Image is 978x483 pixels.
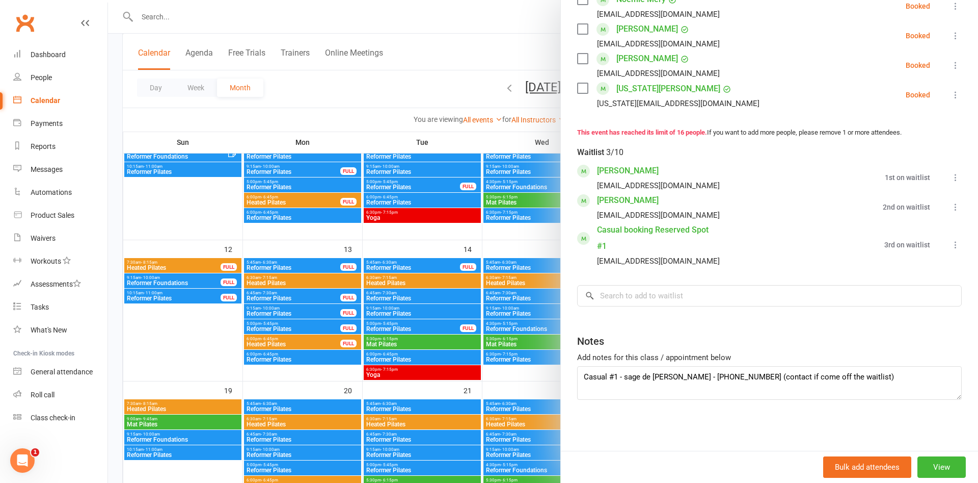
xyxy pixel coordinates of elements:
[597,179,720,192] div: [EMAIL_ADDRESS][DOMAIN_NAME]
[31,188,72,196] div: Automations
[906,32,930,39] div: Booked
[31,211,74,219] div: Product Sales
[13,204,107,227] a: Product Sales
[31,142,56,150] div: Reports
[577,351,962,364] div: Add notes for this class / appointment below
[616,21,678,37] a: [PERSON_NAME]
[13,66,107,89] a: People
[597,8,720,21] div: [EMAIL_ADDRESS][DOMAIN_NAME]
[597,97,759,110] div: [US_STATE][EMAIL_ADDRESS][DOMAIN_NAME]
[31,391,55,399] div: Roll call
[606,145,623,160] div: 3/10
[31,326,67,334] div: What's New
[885,174,930,181] div: 1st on waitlist
[13,406,107,429] a: Class kiosk mode
[13,43,107,66] a: Dashboard
[597,255,720,268] div: [EMAIL_ADDRESS][DOMAIN_NAME]
[577,129,707,136] strong: This event has reached its limit of 16 people.
[31,50,66,59] div: Dashboard
[597,222,714,255] a: Casual booking Reserved Spot #1
[917,456,966,478] button: View
[906,3,930,10] div: Booked
[31,448,39,456] span: 1
[13,384,107,406] a: Roll call
[13,112,107,135] a: Payments
[31,234,56,242] div: Waivers
[13,273,107,296] a: Assessments
[13,319,107,342] a: What's New
[577,145,623,160] div: Waitlist
[13,181,107,204] a: Automations
[597,163,659,179] a: [PERSON_NAME]
[10,448,35,473] iframe: Intercom live chat
[31,414,75,422] div: Class check-in
[12,10,38,36] a: Clubworx
[597,209,720,222] div: [EMAIL_ADDRESS][DOMAIN_NAME]
[31,96,60,105] div: Calendar
[13,158,107,181] a: Messages
[597,37,720,50] div: [EMAIL_ADDRESS][DOMAIN_NAME]
[577,128,962,138] div: If you want to add more people, please remove 1 or more attendees.
[577,334,604,348] div: Notes
[31,303,49,311] div: Tasks
[883,204,930,211] div: 2nd on waitlist
[597,192,659,209] a: [PERSON_NAME]
[823,456,911,478] button: Bulk add attendees
[597,67,720,80] div: [EMAIL_ADDRESS][DOMAIN_NAME]
[31,257,61,265] div: Workouts
[906,91,930,98] div: Booked
[13,89,107,112] a: Calendar
[31,73,52,82] div: People
[13,296,107,319] a: Tasks
[884,241,930,248] div: 3rd on waitlist
[31,280,81,288] div: Assessments
[13,135,107,158] a: Reports
[13,250,107,273] a: Workouts
[31,368,93,376] div: General attendance
[616,81,720,97] a: [US_STATE][PERSON_NAME]
[31,119,63,128] div: Payments
[13,227,107,250] a: Waivers
[577,285,962,307] input: Search to add to waitlist
[906,62,930,69] div: Booked
[13,361,107,384] a: General attendance kiosk mode
[616,50,678,67] a: [PERSON_NAME]
[31,165,63,173] div: Messages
